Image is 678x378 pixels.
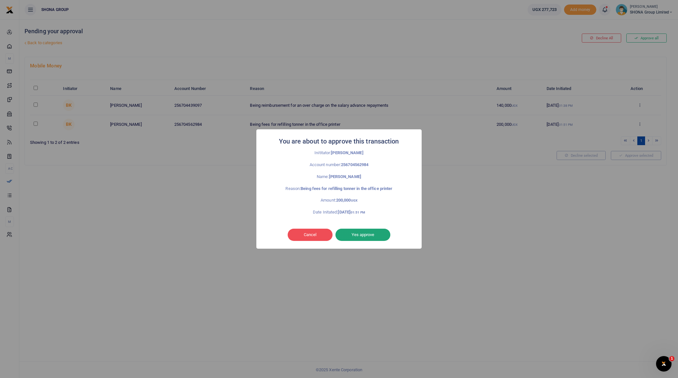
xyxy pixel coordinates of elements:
[271,197,407,204] p: Amount:
[329,174,361,179] strong: [PERSON_NAME]
[336,198,357,203] strong: 200,000
[301,186,392,191] strong: Being fees for refilling tonner in the office printer
[279,136,399,147] h2: You are about to approve this transaction
[351,211,365,214] small: 01:51 PM
[271,209,407,216] p: Date Initated:
[338,210,365,214] strong: [DATE]
[288,229,333,241] button: Cancel
[351,199,357,202] small: UGX
[669,356,674,361] span: 1
[335,229,390,241] button: Yes approve
[271,185,407,192] p: Reason:
[271,150,407,156] p: Inititator:
[331,150,363,155] strong: [PERSON_NAME]
[656,356,672,372] iframe: Intercom live chat
[271,174,407,180] p: Name:
[341,162,368,167] strong: 256704562984
[271,162,407,168] p: Account number:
